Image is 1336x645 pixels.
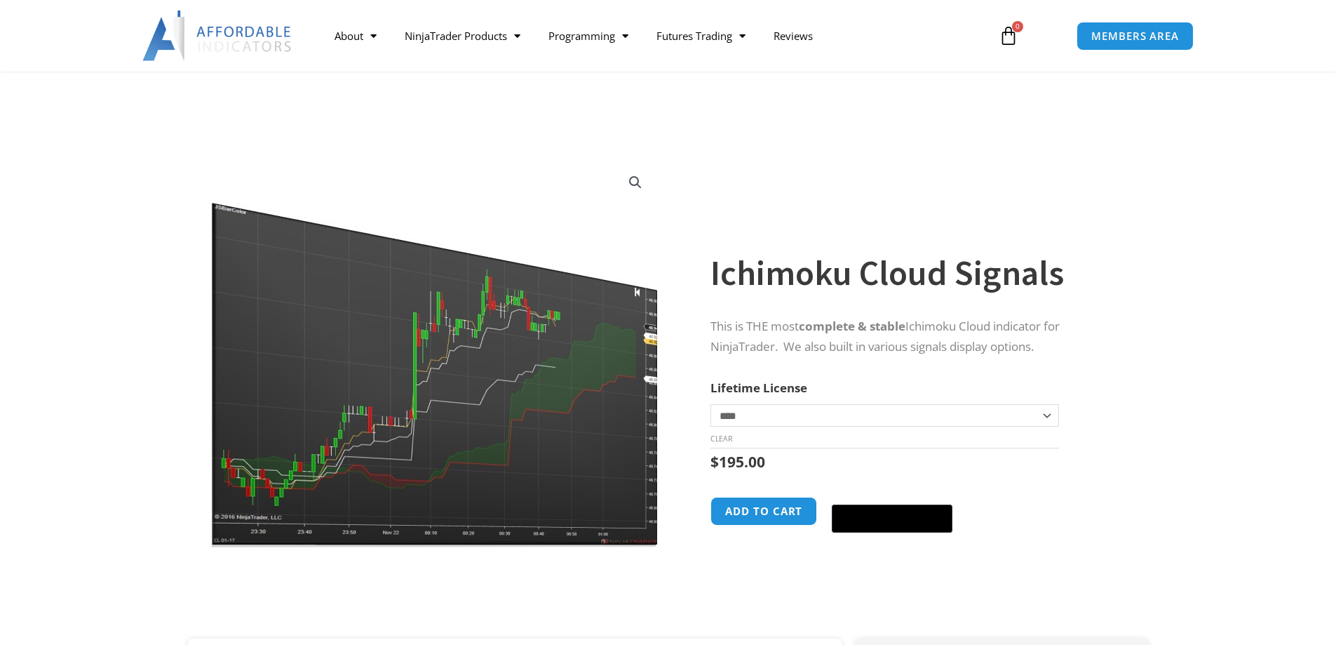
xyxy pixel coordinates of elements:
[142,11,293,61] img: LogoAI | Affordable Indicators – NinjaTrader
[710,434,732,444] a: Clear options
[710,380,807,396] label: Lifetime License
[978,15,1039,56] a: 0
[832,505,952,533] button: Buy with GPay
[710,452,719,472] span: $
[642,20,760,52] a: Futures Trading
[320,20,391,52] a: About
[1091,31,1179,41] span: MEMBERS AREA
[710,248,1120,298] h1: Ichimoku Cloud Signals
[760,20,827,52] a: Reviews
[534,20,642,52] a: Programming
[710,317,1120,357] p: This is THE most Ichimoku Cloud indicator for NinjaTrader. We also built in various signals displ...
[320,20,983,52] nav: Menu
[710,497,817,526] button: Add to cart
[1012,21,1023,32] span: 0
[1077,22,1194,51] a: MEMBERS AREA
[829,495,955,496] iframe: Secure payment input frame
[208,159,659,547] img: Ichimuku
[391,20,534,52] a: NinjaTrader Products
[799,318,905,334] strong: complete & stable
[623,170,648,195] a: View full-screen image gallery
[710,452,765,472] bdi: 195.00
